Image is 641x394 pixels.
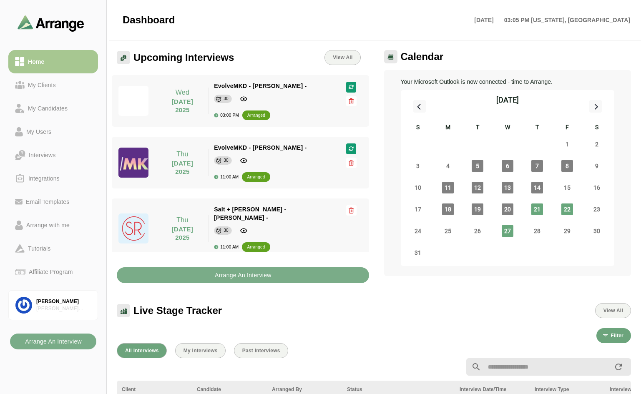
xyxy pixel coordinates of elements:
[412,160,424,172] span: Sunday, August 3, 2025
[214,113,239,118] div: 03:00 PM
[531,225,543,237] span: Thursday, August 28, 2025
[613,362,623,372] i: appended action
[214,267,271,283] b: Arrange An Interview
[183,348,218,354] span: My Interviews
[463,123,493,133] div: T
[8,237,98,260] a: Tutorials
[523,123,553,133] div: T
[502,182,513,193] span: Wednesday, August 13, 2025
[401,77,615,87] p: Your Microsoft Outlook is now connected - time to Arrange.
[610,333,623,339] span: Filter
[561,138,573,150] span: Friday, August 1, 2025
[412,225,424,237] span: Sunday, August 24, 2025
[324,50,360,65] a: View All
[603,308,623,314] span: View All
[403,123,433,133] div: S
[595,303,631,318] button: View All
[8,167,98,190] a: Integrations
[161,225,204,242] p: [DATE] 2025
[442,225,454,237] span: Monday, August 25, 2025
[552,123,582,133] div: F
[122,386,187,393] div: Client
[493,123,523,133] div: W
[502,160,513,172] span: Wednesday, August 6, 2025
[214,245,239,249] div: 11:00 AM
[591,182,603,193] span: Saturday, August 16, 2025
[8,213,98,237] a: Arrange with me
[591,203,603,215] span: Saturday, August 23, 2025
[23,197,73,207] div: Email Templates
[561,225,573,237] span: Friday, August 29, 2025
[117,267,369,283] button: Arrange An Interview
[472,225,483,237] span: Tuesday, August 26, 2025
[535,386,600,393] div: Interview Type
[242,348,280,354] span: Past Interviews
[8,290,98,320] a: [PERSON_NAME][PERSON_NAME] Associates
[247,243,265,251] div: arranged
[561,160,573,172] span: Friday, August 8, 2025
[10,334,96,349] button: Arrange An Interview
[8,143,98,167] a: Interviews
[412,247,424,258] span: Sunday, August 31, 2025
[460,386,525,393] div: Interview Date/Time
[214,206,286,221] span: Salt + [PERSON_NAME] - [PERSON_NAME] -
[161,159,204,176] p: [DATE] 2025
[161,149,204,159] p: Thu
[36,305,91,312] div: [PERSON_NAME] Associates
[531,160,543,172] span: Thursday, August 7, 2025
[499,15,630,25] p: 03:05 PM [US_STATE], [GEOGRAPHIC_DATA]
[401,50,444,63] span: Calendar
[234,343,288,358] button: Past Interviews
[474,15,499,25] p: [DATE]
[197,386,262,393] div: Candidate
[412,182,424,193] span: Sunday, August 10, 2025
[247,173,265,181] div: arranged
[18,15,84,31] img: arrangeai-name-small-logo.4d2b8aee.svg
[25,150,59,160] div: Interviews
[133,51,234,64] span: Upcoming Interviews
[25,243,54,253] div: Tutorials
[161,88,204,98] p: Wed
[117,343,167,358] button: All Interviews
[161,98,204,114] p: [DATE] 2025
[502,225,513,237] span: Wednesday, August 27, 2025
[531,182,543,193] span: Thursday, August 14, 2025
[123,14,175,26] span: Dashboard
[118,148,148,178] img: evolvemkd-logo.jpg
[433,123,463,133] div: M
[8,50,98,73] a: Home
[472,182,483,193] span: Tuesday, August 12, 2025
[332,55,352,60] span: View All
[247,111,265,120] div: arranged
[25,103,71,113] div: My Candidates
[561,203,573,215] span: Friday, August 22, 2025
[224,156,229,165] div: 30
[8,73,98,97] a: My Clients
[582,123,612,133] div: S
[214,175,239,179] div: 11:00 AM
[23,220,73,230] div: Arrange with me
[8,97,98,120] a: My Candidates
[561,182,573,193] span: Friday, August 15, 2025
[25,334,82,349] b: Arrange An Interview
[472,203,483,215] span: Tuesday, August 19, 2025
[596,328,631,343] button: Filter
[25,267,76,277] div: Affiliate Program
[8,190,98,213] a: Email Templates
[25,173,63,183] div: Integrations
[591,225,603,237] span: Saturday, August 30, 2025
[347,386,450,393] div: Status
[25,80,59,90] div: My Clients
[224,95,229,103] div: 30
[531,203,543,215] span: Thursday, August 21, 2025
[272,386,337,393] div: Arranged By
[175,343,226,358] button: My Interviews
[214,83,307,89] span: EvolveMKD - [PERSON_NAME] -
[502,203,513,215] span: Wednesday, August 20, 2025
[25,57,48,67] div: Home
[591,160,603,172] span: Saturday, August 9, 2025
[442,182,454,193] span: Monday, August 11, 2025
[125,348,159,354] span: All Interviews
[161,215,204,225] p: Thu
[412,203,424,215] span: Sunday, August 17, 2025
